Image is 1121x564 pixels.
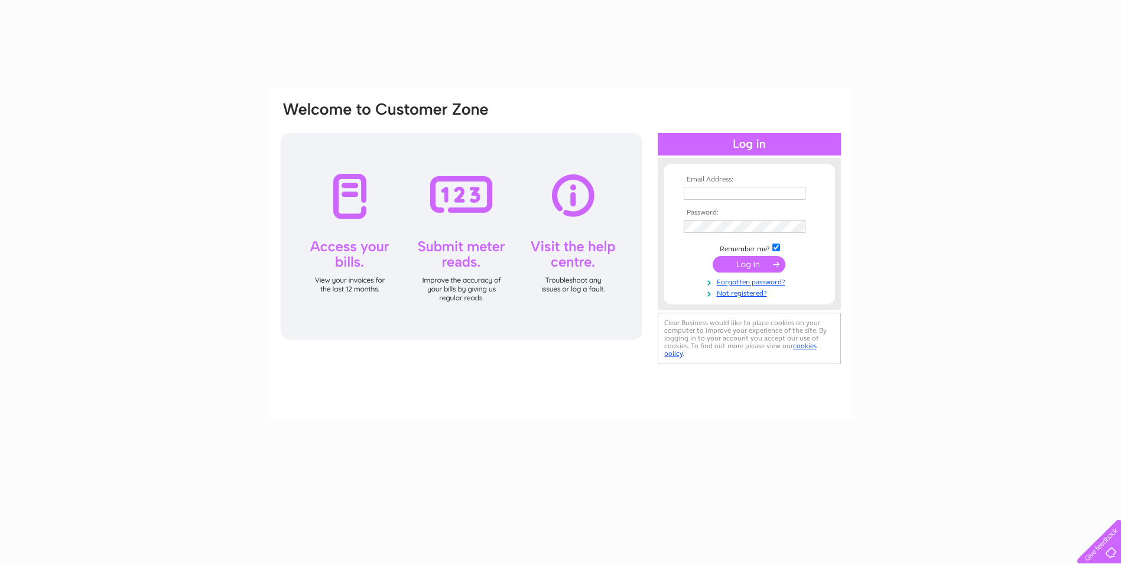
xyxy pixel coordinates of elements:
[713,256,785,273] input: Submit
[684,275,818,287] a: Forgotten password?
[681,242,818,254] td: Remember me?
[681,209,818,217] th: Password:
[664,342,817,358] a: cookies policy
[658,313,841,364] div: Clear Business would like to place cookies on your computer to improve your experience of the sit...
[681,176,818,184] th: Email Address:
[684,287,818,298] a: Not registered?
